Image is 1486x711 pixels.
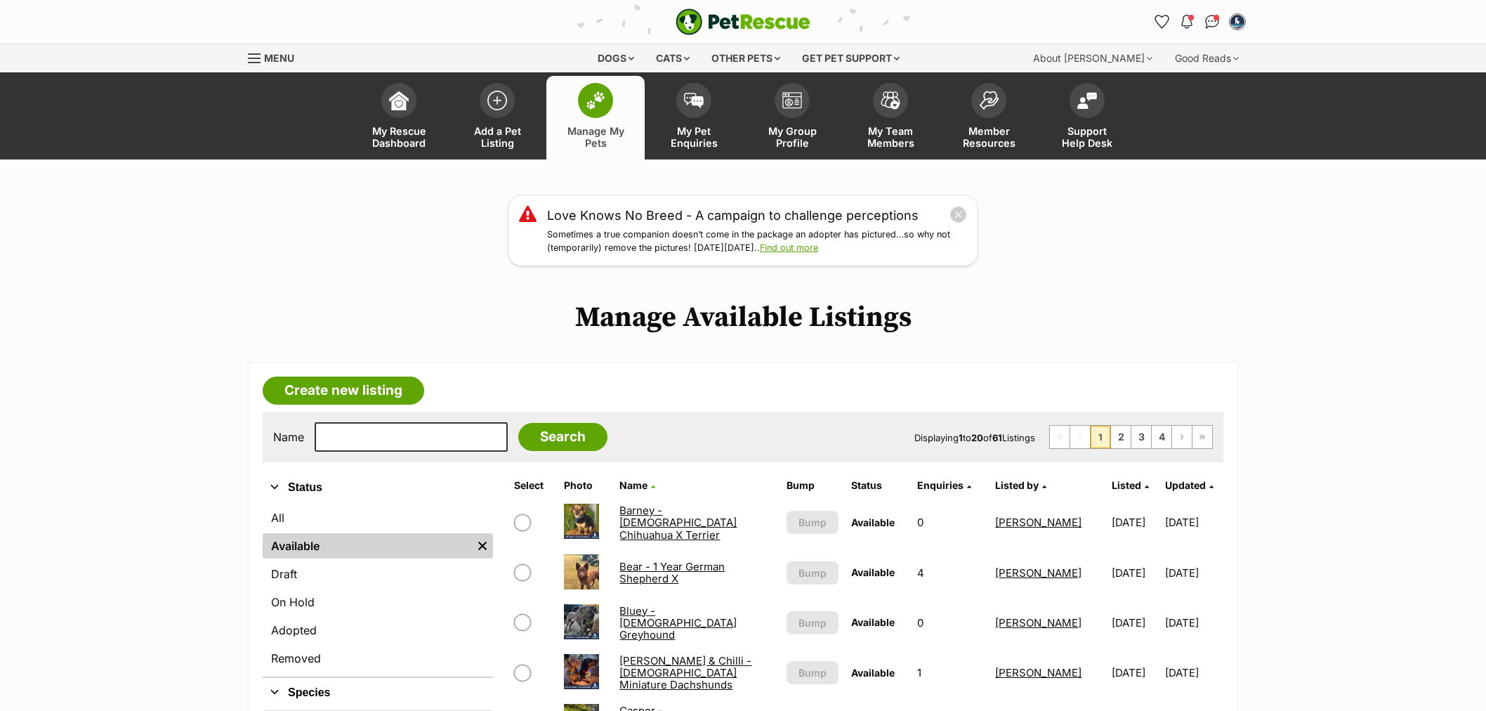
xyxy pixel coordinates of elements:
[263,505,493,530] a: All
[1165,479,1214,491] a: Updated
[619,504,737,542] a: Barney - [DEMOGRAPHIC_DATA] Chihuahua X Terrier
[564,125,627,149] span: Manage My Pets
[881,91,900,110] img: team-members-icon-5396bd8760b3fe7c0b43da4ab00e1e3bb1a5d9ba89233759b79545d2d3fc5d0d.svg
[350,76,448,159] a: My Rescue Dashboard
[782,92,802,109] img: group-profile-icon-3fa3cf56718a62981997c0bc7e787c4b2cf8bcc04b72c1350f741eb67cf2f40e.svg
[787,561,839,585] button: Bump
[1165,549,1222,597] td: [DATE]
[798,566,827,580] span: Bump
[1176,11,1198,33] button: Notifications
[917,479,964,491] span: translation missing: en.admin.listings.index.attributes.enquiries
[1038,76,1136,159] a: Support Help Desk
[995,666,1081,679] a: [PERSON_NAME]
[798,615,827,630] span: Bump
[912,648,989,697] td: 1
[1152,426,1171,448] a: Page 4
[588,44,644,72] div: Dogs
[1106,549,1163,597] td: [DATE]
[367,125,430,149] span: My Rescue Dashboard
[389,91,409,110] img: dashboard-icon-eb2f2d2d3e046f16d808141f083e7271f6b2e854fb5c12c21221c1fb7104beca.svg
[743,76,841,159] a: My Group Profile
[787,511,839,534] button: Bump
[959,432,963,443] strong: 1
[263,646,493,671] a: Removed
[619,560,725,585] a: Bear - 1 Year German Shepherd X
[619,654,751,692] a: [PERSON_NAME] & Chilli - [DEMOGRAPHIC_DATA] Miniature Dachshunds
[912,599,989,647] td: 0
[508,474,556,497] th: Select
[1106,599,1163,647] td: [DATE]
[851,566,895,578] span: Available
[781,474,844,497] th: Bump
[912,498,989,547] td: 0
[263,533,472,559] a: Available
[917,479,971,491] a: Enquiries
[448,76,546,159] a: Add a Pet Listing
[619,604,737,642] a: Bluey - [DEMOGRAPHIC_DATA] Greyhound
[787,611,839,634] button: Bump
[1049,425,1213,449] nav: Pagination
[979,91,999,110] img: member-resources-icon-8e73f808a243e03378d46382f2149f9095a855e16c252ad45f914b54edf8863c.svg
[558,474,613,497] th: Photo
[546,76,645,159] a: Manage My Pets
[940,76,1038,159] a: Member Resources
[1070,426,1090,448] span: Previous page
[1165,648,1222,697] td: [DATE]
[472,533,493,559] a: Remove filter
[263,684,493,702] button: Species
[263,618,493,643] a: Adopted
[846,474,910,497] th: Status
[957,125,1020,149] span: Member Resources
[971,432,983,443] strong: 20
[995,479,1039,491] span: Listed by
[1165,599,1222,647] td: [DATE]
[995,566,1081,580] a: [PERSON_NAME]
[761,125,824,149] span: My Group Profile
[1230,15,1244,29] img: Carly Goodhew profile pic
[1131,426,1151,448] a: Page 3
[662,125,725,149] span: My Pet Enquiries
[1106,648,1163,697] td: [DATE]
[619,479,647,491] span: Name
[466,125,529,149] span: Add a Pet Listing
[1192,426,1212,448] a: Last page
[1112,479,1149,491] a: Listed
[1112,479,1141,491] span: Listed
[547,228,967,255] p: Sometimes a true companion doesn’t come in the package an adopter has pictured…so why not (tempor...
[798,515,827,530] span: Bump
[619,479,655,491] a: Name
[1172,426,1192,448] a: Next page
[851,616,895,628] span: Available
[1023,44,1162,72] div: About [PERSON_NAME]
[645,76,743,159] a: My Pet Enquiries
[1226,11,1249,33] button: My account
[995,479,1046,491] a: Listed by
[787,661,839,684] button: Bump
[914,432,1035,443] span: Displaying to of Listings
[1205,15,1220,29] img: chat-41dd97257d64d25036548639549fe6c8038ab92f7586957e7f3b1b290dea8141.svg
[586,91,605,110] img: manage-my-pets-icon-02211641906a0b7f246fdf0571729dbe1e7629f14944591b6c1af311fb30b64b.svg
[851,516,895,528] span: Available
[841,76,940,159] a: My Team Members
[1111,426,1131,448] a: Page 2
[949,206,967,223] button: close
[1150,11,1173,33] a: Favourites
[646,44,699,72] div: Cats
[263,377,424,405] a: Create new listing
[684,93,704,108] img: pet-enquiries-icon-7e3ad2cf08bfb03b45e93fb7055b45f3efa6380592205ae92323e6603595dc1f.svg
[518,423,607,451] input: Search
[263,561,493,587] a: Draft
[676,8,810,35] a: PetRescue
[702,44,790,72] div: Other pets
[1165,44,1249,72] div: Good Reads
[248,44,304,70] a: Menu
[1165,479,1206,491] span: Updated
[1056,125,1119,149] span: Support Help Desk
[547,206,919,225] a: Love Knows No Breed - A campaign to challenge perceptions
[992,432,1002,443] strong: 61
[1201,11,1223,33] a: Conversations
[263,589,493,615] a: On Hold
[487,91,507,110] img: add-pet-listing-icon-0afa8454b4691262ce3f59096e99ab1cd57d4a30225e0717b998d2c9b9846f56.svg
[1181,15,1192,29] img: notifications-46538b983faf8c2785f20acdc204bb7945ddae34d4c08c2a6579f10ce5e182be.svg
[264,52,294,64] span: Menu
